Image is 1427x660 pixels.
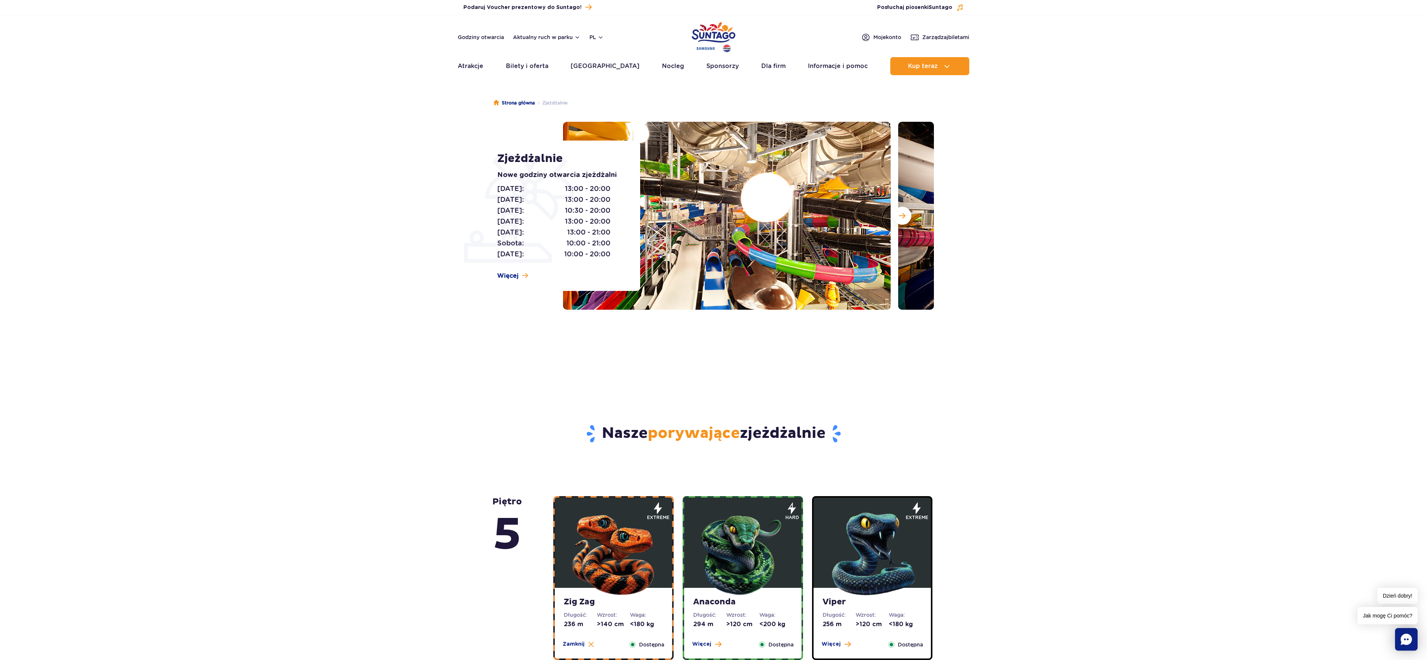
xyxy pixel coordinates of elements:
[497,272,519,280] span: Więcej
[497,238,524,248] span: Sobota:
[908,63,938,70] span: Kup teraz
[497,227,524,238] span: [DATE]:
[1357,607,1418,624] span: Jak mogę Ci pomóc?
[759,611,792,619] dt: Waga:
[563,640,594,648] button: Zamknij
[564,611,597,619] dt: Długość:
[823,611,856,619] dt: Długość:
[898,640,923,649] span: Dostępna
[564,597,663,607] strong: Zig Zag
[463,4,581,11] span: Podaruj Voucher prezentowy do Suntago!
[929,5,952,10] span: Suntago
[564,249,610,259] span: 10:00 - 20:00
[497,205,524,216] span: [DATE]:
[693,620,726,628] dd: 294 m
[693,597,792,607] strong: Anaconda
[726,611,759,619] dt: Wzrost:
[589,33,604,41] button: pl
[458,33,504,41] a: Godziny otwarcia
[821,640,841,648] span: Więcej
[662,57,684,75] a: Nocleg
[565,183,610,194] span: 13:00 - 20:00
[877,4,952,11] span: Posłuchaj piosenki
[1377,588,1418,604] span: Dzień dobry!
[768,640,794,649] span: Dostępna
[726,620,759,628] dd: >120 cm
[497,249,524,259] span: [DATE]:
[535,99,568,107] li: Zjeżdżalnie
[706,57,739,75] a: Sponsorzy
[513,34,580,40] button: Aktualny ruch w parku
[823,597,922,607] strong: Viper
[565,216,610,227] span: 13:00 - 20:00
[821,640,851,648] button: Więcej
[889,620,922,628] dd: <180 kg
[910,33,969,42] a: Zarządzajbiletami
[630,611,663,619] dt: Waga:
[568,507,659,597] img: 683e9d18e24cb188547945.png
[890,57,969,75] button: Kup teraz
[906,514,928,521] span: extreme
[497,216,524,227] span: [DATE]:
[893,207,911,225] button: Następny slajd
[497,183,524,194] span: [DATE]:
[785,514,799,521] span: hard
[567,227,610,238] span: 13:00 - 21:00
[873,33,901,41] span: Moje konto
[922,33,969,41] span: Zarządzaj biletami
[566,238,610,248] span: 10:00 - 21:00
[647,514,669,521] span: extreme
[856,611,889,619] dt: Wzrost:
[565,205,610,216] span: 10:30 - 20:00
[1395,628,1418,651] div: Chat
[827,507,917,597] img: 683e9da1f380d703171350.png
[497,272,528,280] a: Więcej
[856,620,889,628] dd: >120 cm
[759,620,792,628] dd: <200 kg
[861,33,901,42] a: Mojekonto
[458,57,483,75] a: Atrakcje
[639,640,664,649] span: Dostępna
[693,611,726,619] dt: Długość:
[698,507,788,597] img: 683e9d7f6dccb324111516.png
[497,152,623,165] h1: Zjeżdżalnie
[506,57,548,75] a: Bilety i oferta
[692,19,735,53] a: Park of Poland
[823,620,856,628] dd: 256 m
[492,496,522,563] strong: piętro
[571,57,639,75] a: [GEOGRAPHIC_DATA]
[597,611,630,619] dt: Wzrost:
[648,424,740,443] span: porywające
[630,620,663,628] dd: <180 kg
[565,194,610,205] span: 13:00 - 20:00
[497,170,623,180] p: Nowe godziny otwarcia zjeżdżalni
[497,194,524,205] span: [DATE]:
[877,4,964,11] button: Posłuchaj piosenkiSuntago
[564,620,597,628] dd: 236 m
[761,57,786,75] a: Dla firm
[493,424,934,444] h2: Nasze zjeżdżalnie
[889,611,922,619] dt: Waga:
[493,99,535,107] a: Strona główna
[463,2,592,12] a: Podaruj Voucher prezentowy do Suntago!
[692,640,721,648] button: Więcej
[808,57,868,75] a: Informacje i pomoc
[492,507,522,563] span: 5
[563,640,584,648] span: Zamknij
[692,640,711,648] span: Więcej
[597,620,630,628] dd: >140 cm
